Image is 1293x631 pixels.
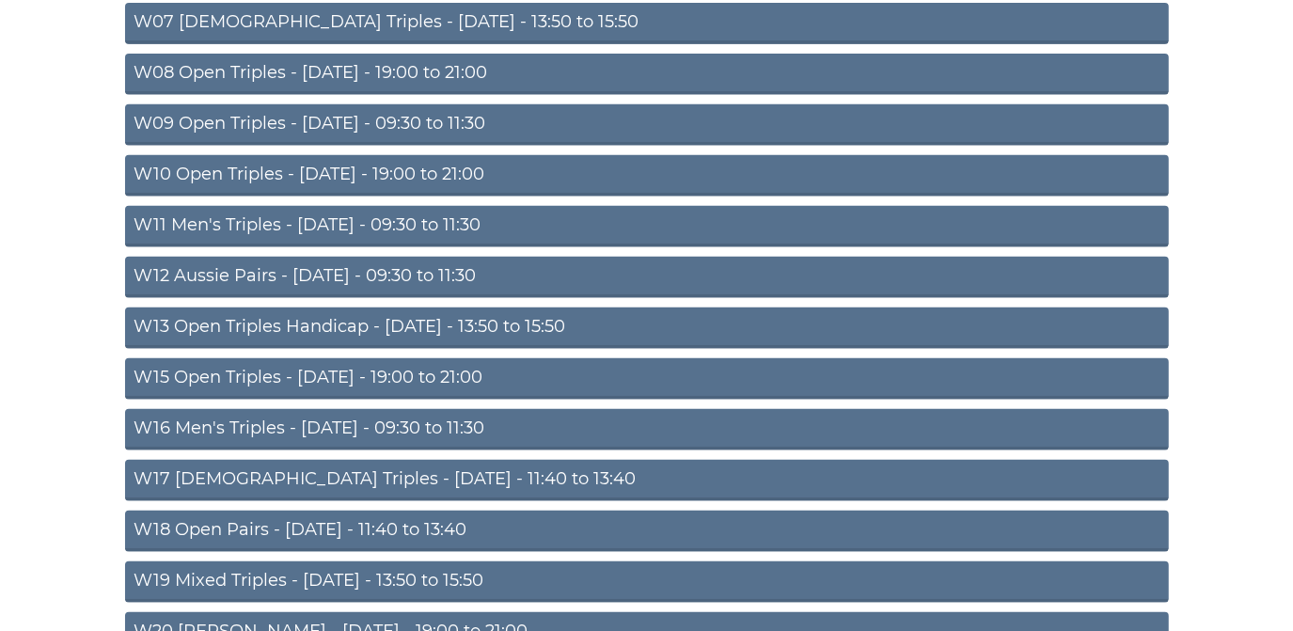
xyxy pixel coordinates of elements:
[125,155,1169,197] a: W10 Open Triples - [DATE] - 19:00 to 21:00
[125,460,1169,501] a: W17 [DEMOGRAPHIC_DATA] Triples - [DATE] - 11:40 to 13:40
[125,54,1169,95] a: W08 Open Triples - [DATE] - 19:00 to 21:00
[125,561,1169,603] a: W19 Mixed Triples - [DATE] - 13:50 to 15:50
[125,206,1169,247] a: W11 Men's Triples - [DATE] - 09:30 to 11:30
[125,511,1169,552] a: W18 Open Pairs - [DATE] - 11:40 to 13:40
[125,3,1169,44] a: W07 [DEMOGRAPHIC_DATA] Triples - [DATE] - 13:50 to 15:50
[125,308,1169,349] a: W13 Open Triples Handicap - [DATE] - 13:50 to 15:50
[125,358,1169,400] a: W15 Open Triples - [DATE] - 19:00 to 21:00
[125,257,1169,298] a: W12 Aussie Pairs - [DATE] - 09:30 to 11:30
[125,409,1169,450] a: W16 Men's Triples - [DATE] - 09:30 to 11:30
[125,104,1169,146] a: W09 Open Triples - [DATE] - 09:30 to 11:30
